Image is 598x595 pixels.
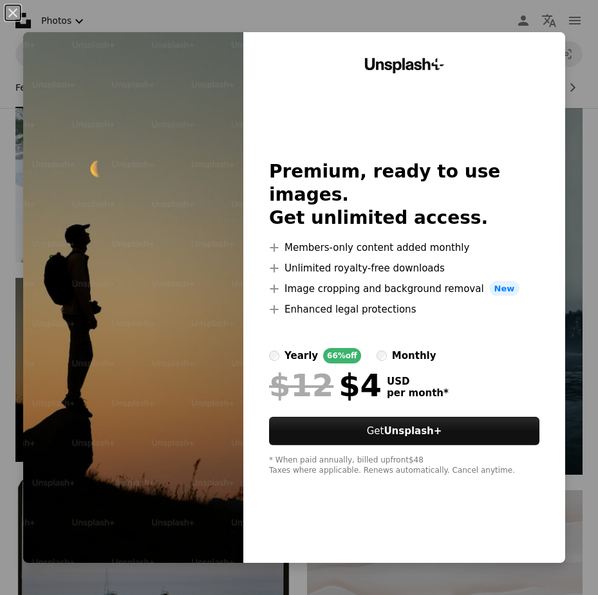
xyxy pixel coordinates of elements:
div: yearly [285,348,318,363]
span: per month * [387,387,449,399]
strong: Unsplash+ [384,425,442,437]
div: monthly [392,348,436,363]
li: Enhanced legal protections [269,302,539,317]
input: monthly [377,351,387,361]
h2: Premium, ready to use images. Get unlimited access. [269,160,539,230]
div: 66% off [323,348,361,363]
span: $12 [269,369,333,402]
li: Unlimited royalty-free downloads [269,261,539,276]
div: * When paid annually, billed upfront $48 Taxes where applicable. Renews automatically. Cancel any... [269,455,539,476]
div: $4 [269,369,382,402]
button: GetUnsplash+ [269,417,539,445]
li: Members-only content added monthly [269,240,539,255]
input: yearly66%off [269,351,279,361]
span: USD [387,376,449,387]
li: Image cropping and background removal [269,281,539,297]
span: New [489,281,520,297]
